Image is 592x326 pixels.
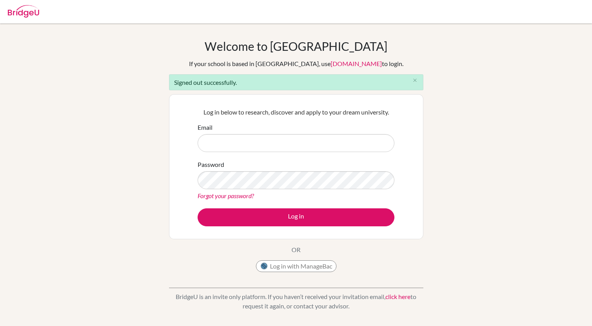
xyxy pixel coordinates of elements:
img: Bridge-U [8,5,39,18]
i: close [412,77,418,83]
p: BridgeU is an invite only platform. If you haven’t received your invitation email, to request it ... [169,292,423,311]
p: Log in below to research, discover and apply to your dream university. [198,107,394,117]
a: [DOMAIN_NAME] [331,60,382,67]
a: click here [385,293,410,300]
label: Email [198,123,212,132]
button: Close [407,75,423,86]
button: Log in with ManageBac [256,260,336,272]
label: Password [198,160,224,169]
h1: Welcome to [GEOGRAPHIC_DATA] [205,39,387,53]
div: Signed out successfully. [169,74,423,90]
div: If your school is based in [GEOGRAPHIC_DATA], use to login. [189,59,403,68]
a: Forgot your password? [198,192,254,199]
p: OR [292,245,300,254]
button: Log in [198,208,394,226]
